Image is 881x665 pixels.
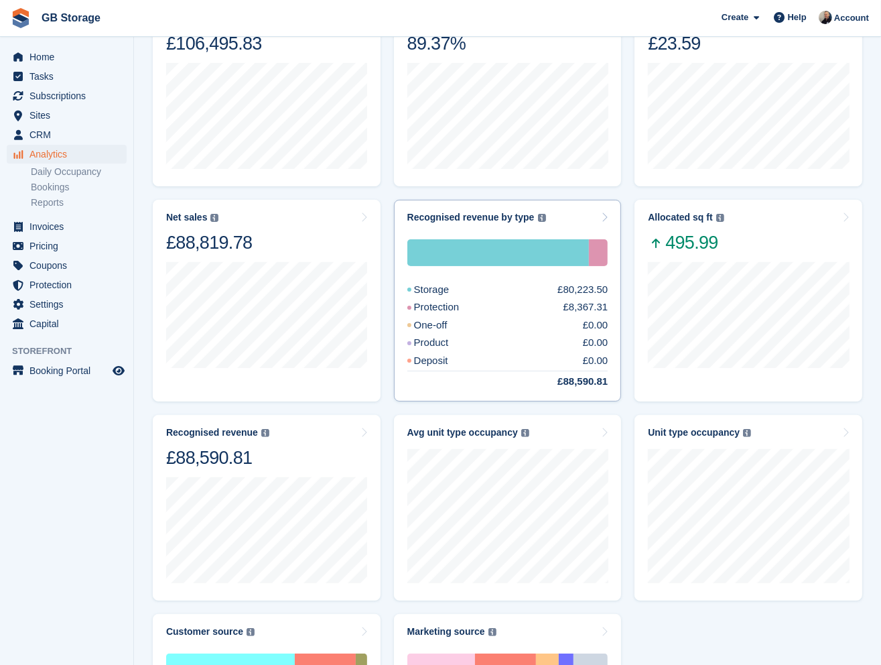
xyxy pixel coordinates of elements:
div: Deposit [407,353,480,369]
a: menu [7,295,127,314]
div: Recognised revenue by type [407,212,535,223]
div: Allocated sq ft [648,212,712,223]
div: £23.59 [648,32,719,55]
div: Storage [407,282,482,298]
div: Storage [407,239,589,266]
img: icon-info-grey-7440780725fd019a000dd9b08b2336e03edf1995a4989e88bcd33f0948082b44.svg [743,429,751,437]
span: Analytics [29,145,110,164]
div: £88,590.81 [166,446,269,469]
span: Create [722,11,748,24]
span: Help [788,11,807,24]
img: icon-info-grey-7440780725fd019a000dd9b08b2336e03edf1995a4989e88bcd33f0948082b44.svg [261,429,269,437]
div: £0.00 [583,353,608,369]
a: menu [7,106,127,125]
a: menu [7,145,127,164]
div: £88,590.81 [525,374,608,389]
span: Booking Portal [29,361,110,380]
div: £88,819.78 [166,231,252,254]
span: Settings [29,295,110,314]
div: Protection [589,239,608,266]
span: 495.99 [648,231,724,254]
a: menu [7,237,127,255]
img: icon-info-grey-7440780725fd019a000dd9b08b2336e03edf1995a4989e88bcd33f0948082b44.svg [716,214,724,222]
a: menu [7,256,127,275]
a: menu [7,67,127,86]
div: Net sales [166,212,207,223]
div: Product [407,335,481,351]
img: stora-icon-8386f47178a22dfd0bd8f6a31ec36ba5ce8667c1dd55bd0f319d3a0aa187defe.svg [11,8,31,28]
div: £80,223.50 [557,282,608,298]
div: £0.00 [583,318,608,333]
a: GB Storage [36,7,106,29]
div: £0.00 [583,335,608,351]
span: Pricing [29,237,110,255]
img: icon-info-grey-7440780725fd019a000dd9b08b2336e03edf1995a4989e88bcd33f0948082b44.svg [488,628,496,636]
a: menu [7,217,127,236]
a: menu [7,86,127,105]
img: icon-info-grey-7440780725fd019a000dd9b08b2336e03edf1995a4989e88bcd33f0948082b44.svg [521,429,529,437]
div: £106,495.83 [166,32,262,55]
div: Unit type occupancy [648,427,740,438]
img: icon-info-grey-7440780725fd019a000dd9b08b2336e03edf1995a4989e88bcd33f0948082b44.svg [210,214,218,222]
span: Storefront [12,345,133,358]
span: Coupons [29,256,110,275]
div: Protection [407,300,492,315]
span: Protection [29,276,110,294]
div: Marketing source [407,626,485,638]
a: Reports [31,196,127,209]
a: Bookings [31,181,127,194]
img: icon-info-grey-7440780725fd019a000dd9b08b2336e03edf1995a4989e88bcd33f0948082b44.svg [247,628,255,636]
span: Invoices [29,217,110,236]
img: icon-info-grey-7440780725fd019a000dd9b08b2336e03edf1995a4989e88bcd33f0948082b44.svg [538,214,546,222]
div: Customer source [166,626,243,638]
a: menu [7,361,127,380]
a: Daily Occupancy [31,166,127,178]
span: Tasks [29,67,110,86]
div: Recognised revenue [166,427,258,438]
span: Capital [29,314,110,333]
a: menu [7,276,127,294]
div: £8,367.31 [563,300,608,315]
a: menu [7,125,127,144]
span: Subscriptions [29,86,110,105]
div: One-off [407,318,480,333]
div: 89.37% [407,32,469,55]
a: menu [7,314,127,333]
span: CRM [29,125,110,144]
a: Preview store [111,363,127,379]
div: Avg unit type occupancy [407,427,518,438]
span: Account [834,11,869,25]
span: Sites [29,106,110,125]
img: Karl Walker [819,11,832,24]
span: Home [29,48,110,66]
a: menu [7,48,127,66]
